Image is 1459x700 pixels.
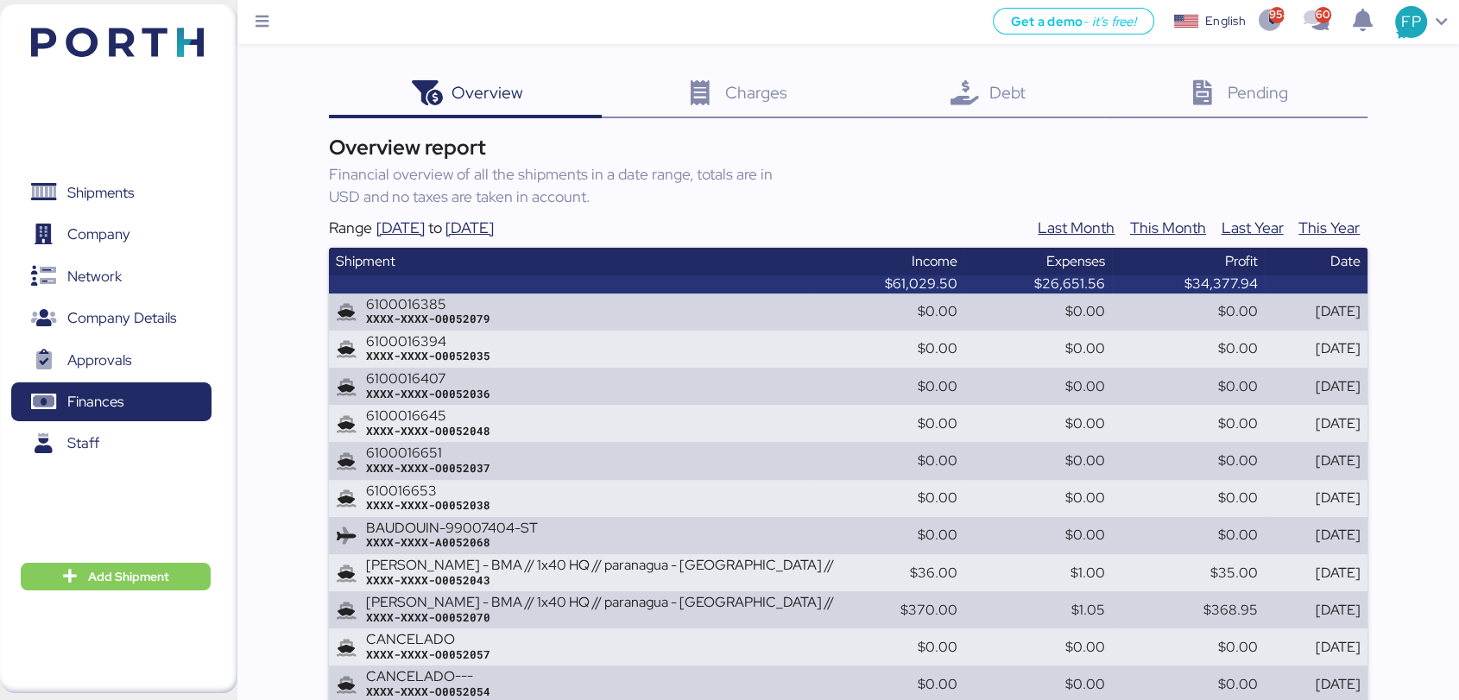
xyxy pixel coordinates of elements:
[963,293,1112,331] td: $0.00
[21,563,211,590] button: Add Shipment
[963,517,1112,554] td: $0.00
[366,632,805,647] div: CANCELADO
[1265,405,1367,442] td: [DATE]
[963,368,1112,405] td: $0.00
[1265,293,1367,331] td: [DATE]
[1228,81,1288,104] span: Pending
[445,217,494,239] div: [DATE]
[812,293,963,331] td: $0.00
[1112,442,1265,479] td: $0.00
[11,340,212,380] a: Approvals
[1112,628,1265,665] td: $0.00
[812,331,963,368] td: $0.00
[812,517,963,554] td: $0.00
[67,389,123,414] span: Finances
[428,217,442,239] div: to
[1214,209,1292,248] button: Last Year
[88,566,169,587] span: Add Shipment
[1265,248,1367,275] th: Date
[366,647,805,663] div: XXXX-XXXX-O0052057
[963,480,1112,517] td: $0.00
[1122,209,1214,248] button: This Month
[366,498,805,514] div: XXXX-XXXX-O0052038
[11,382,212,422] a: Finances
[366,371,805,387] div: 6100016407
[1265,480,1367,517] td: [DATE]
[1038,215,1115,241] span: Last Month
[963,331,1112,368] td: $0.00
[1265,331,1367,368] td: [DATE]
[67,306,176,331] span: Company Details
[812,591,963,628] td: $370.00
[963,248,1112,275] th: Expenses
[11,215,212,255] a: Company
[884,274,957,293] span: $61,029.50
[366,610,836,626] div: XXXX-XXXX-O0052070
[248,8,277,37] button: Menu
[812,442,963,479] td: $0.00
[366,684,805,700] div: XXXX-XXXX-O0052054
[1112,517,1265,554] td: $0.00
[366,535,805,551] div: XXXX-XXXX-A0052068
[1031,209,1123,248] button: Last Month
[1221,215,1283,241] span: Last Year
[67,264,122,289] span: Network
[1265,554,1367,591] td: [DATE]
[812,480,963,517] td: $0.00
[812,405,963,442] td: $0.00
[1112,293,1265,331] td: $0.00
[67,348,131,373] span: Approvals
[11,173,212,212] a: Shipments
[1112,368,1265,405] td: $0.00
[329,217,372,239] div: Range
[1265,628,1367,665] td: [DATE]
[963,591,1112,628] td: $1.05
[1265,591,1367,628] td: [DATE]
[329,163,785,209] div: Financial overview of all the shipments in a date range, totals are in USD and no taxes are taken...
[366,573,836,589] div: XXXX-XXXX-O0052043
[366,312,805,327] div: XXXX-XXXX-O0052079
[1034,274,1105,293] span: $26,651.56
[366,297,805,312] div: 6100016385
[329,132,1367,163] div: Overview report
[366,595,836,610] div: [PERSON_NAME] - BMA // 1x40 HQ // paranagua - [GEOGRAPHIC_DATA] // MBL: SSZ1671810 - HBL: ADME255...
[963,628,1112,665] td: $0.00
[1265,442,1367,479] td: [DATE]
[963,554,1112,591] td: $1.00
[1112,480,1265,517] td: $0.00
[963,442,1112,479] td: $0.00
[1291,209,1367,248] button: This Year
[67,180,134,205] span: Shipments
[452,81,522,104] span: Overview
[1112,405,1265,442] td: $0.00
[67,222,130,247] span: Company
[366,445,805,461] div: 6100016651
[1130,215,1206,241] span: This Month
[1265,517,1367,554] td: [DATE]
[1184,274,1258,293] span: $34,377.94
[1265,368,1367,405] td: [DATE]
[11,256,212,296] a: Network
[812,628,963,665] td: $0.00
[67,431,99,456] span: Staff
[1112,591,1265,628] td: $368.95
[366,483,805,499] div: 610016653
[366,349,805,364] div: XXXX-XXXX-O0052035
[11,299,212,338] a: Company Details
[366,387,805,402] div: XXXX-XXXX-O0052036
[812,248,963,275] th: Income
[725,81,787,104] span: Charges
[366,461,805,476] div: XXXX-XXXX-O0052037
[1112,554,1265,591] td: $35.00
[1112,248,1265,275] th: Profit
[812,368,963,405] td: $0.00
[366,334,805,350] div: 6100016394
[366,669,805,684] div: CANCELADO---
[11,424,212,464] a: Staff
[989,81,1026,104] span: Debt
[1401,10,1420,33] span: FP
[366,520,805,536] div: BAUDOUIN-99007404-ST
[812,554,963,591] td: $36.00
[1205,12,1245,30] div: English
[1112,331,1265,368] td: $0.00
